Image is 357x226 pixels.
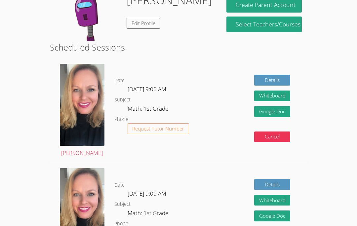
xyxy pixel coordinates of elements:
[114,115,128,124] dt: Phone
[50,41,307,54] h2: Scheduled Sessions
[60,64,104,158] a: [PERSON_NAME]
[114,96,131,104] dt: Subject
[254,91,291,101] button: Whiteboard
[128,104,170,115] dd: Math: 1st Grade
[132,126,184,131] span: Request Tutor Number
[254,132,291,142] button: Cancel
[60,64,104,145] img: avatar.png
[128,208,170,220] dd: Math: 1st Grade
[254,195,291,206] button: Whiteboard
[114,181,125,189] dt: Date
[254,210,291,221] a: Google Doc
[128,123,189,134] button: Request Tutor Number
[254,75,291,86] a: Details
[114,200,131,208] dt: Subject
[254,179,291,190] a: Details
[128,85,166,93] span: [DATE] 9:00 AM
[226,17,302,32] a: Select Teachers/Courses
[128,190,166,197] span: [DATE] 9:00 AM
[127,18,160,29] a: Edit Profile
[254,106,291,117] a: Google Doc
[114,77,125,85] dt: Date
